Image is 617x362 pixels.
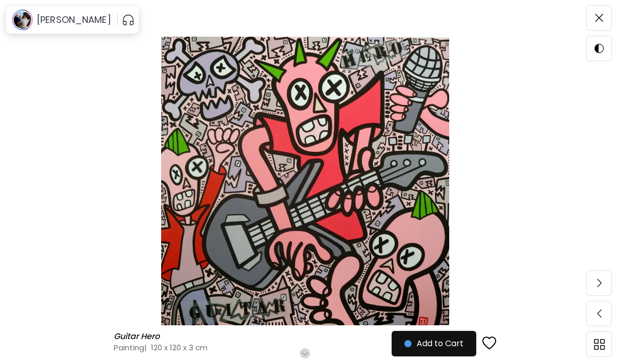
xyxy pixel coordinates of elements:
[476,330,503,357] button: favorites
[114,331,162,342] h6: Guitar Hero
[37,14,111,26] h6: [PERSON_NAME]
[392,331,476,356] button: Add to Cart
[114,342,414,353] h4: Painting | 120 x 120 x 3 cm
[404,338,464,350] span: Add to Cart
[122,12,135,28] button: pauseOutline IconGradient Icon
